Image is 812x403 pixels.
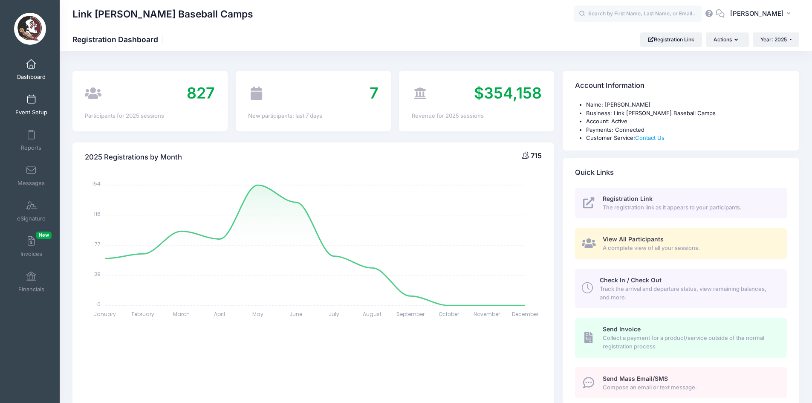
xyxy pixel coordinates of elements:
[11,196,52,226] a: eSignature
[17,215,46,222] span: eSignature
[214,310,225,318] tspan: April
[474,84,542,102] span: $354,158
[603,325,641,333] span: Send Invoice
[94,210,101,217] tspan: 116
[640,32,702,47] a: Registration Link
[252,310,263,318] tspan: May
[474,310,500,318] tspan: November
[635,134,665,141] a: Contact Us
[575,269,787,308] a: Check In / Check Out Track the arrival and departure status, view remaining balances, and more.
[575,367,787,398] a: Send Mass Email/SMS Compose an email or text message.
[706,32,748,47] button: Actions
[603,383,777,392] span: Compose an email or text message.
[187,84,215,102] span: 827
[370,84,379,102] span: 7
[11,267,52,297] a: Financials
[439,310,459,318] tspan: October
[290,310,303,318] tspan: June
[603,244,777,252] span: A complete view of all your sessions.
[363,310,382,318] tspan: August
[94,310,116,318] tspan: January
[72,4,253,24] h1: Link [PERSON_NAME] Baseball Camps
[603,235,664,243] span: View All Participants
[85,112,215,120] div: Participants for 2025 sessions
[95,270,101,278] tspan: 39
[600,276,662,284] span: Check In / Check Out
[600,285,777,302] span: Track the arrival and departure status, view remaining balances, and more.
[248,112,378,120] div: New participants: last 7 days
[575,228,787,259] a: View All Participants A complete view of all your sessions.
[18,286,44,293] span: Financials
[36,232,52,239] span: New
[586,101,787,109] li: Name: [PERSON_NAME]
[603,195,653,202] span: Registration Link
[512,310,539,318] tspan: December
[173,310,190,318] tspan: March
[753,32,799,47] button: Year: 2025
[575,188,787,219] a: Registration Link The registration link as it appears to your participants.
[575,318,787,357] a: Send Invoice Collect a payment for a product/service outside of the normal registration process
[92,180,101,187] tspan: 154
[586,109,787,118] li: Business: Link [PERSON_NAME] Baseball Camps
[11,232,52,261] a: InvoicesNew
[603,203,777,212] span: The registration link as it appears to your participants.
[14,13,46,45] img: Link Jarrett Baseball Camps
[17,180,45,187] span: Messages
[760,36,787,43] span: Year: 2025
[85,145,182,169] h4: 2025 Registrations by Month
[21,144,41,151] span: Reports
[11,125,52,155] a: Reports
[730,9,784,18] span: [PERSON_NAME]
[11,161,52,191] a: Messages
[11,55,52,84] a: Dashboard
[98,300,101,307] tspan: 0
[586,126,787,134] li: Payments: Connected
[11,90,52,120] a: Event Setup
[575,160,614,185] h4: Quick Links
[17,73,46,81] span: Dashboard
[412,112,542,120] div: Revenue for 2025 sessions
[396,310,425,318] tspan: September
[132,310,155,318] tspan: February
[586,117,787,126] li: Account: Active
[329,310,340,318] tspan: July
[574,6,702,23] input: Search by First Name, Last Name, or Email...
[575,74,644,98] h4: Account Information
[95,240,101,247] tspan: 77
[603,334,777,351] span: Collect a payment for a product/service outside of the normal registration process
[15,109,47,116] span: Event Setup
[586,134,787,142] li: Customer Service:
[20,250,42,258] span: Invoices
[725,4,799,24] button: [PERSON_NAME]
[72,35,165,44] h1: Registration Dashboard
[603,375,668,382] span: Send Mass Email/SMS
[531,151,542,160] span: 715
